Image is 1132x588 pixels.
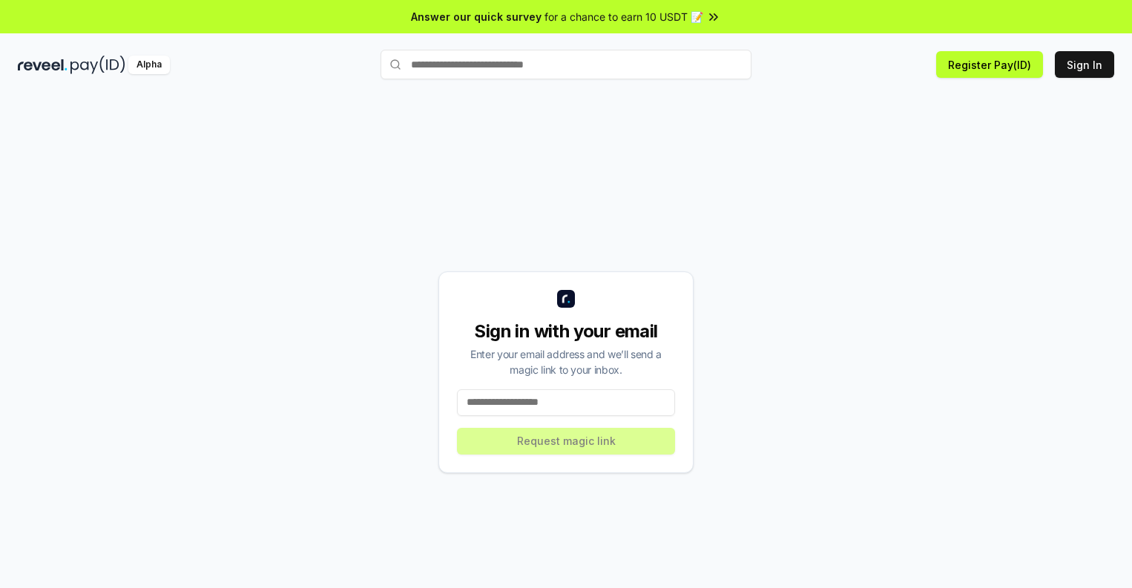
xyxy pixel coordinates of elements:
button: Sign In [1055,51,1114,78]
div: Alpha [128,56,170,74]
span: for a chance to earn 10 USDT 📝 [544,9,703,24]
img: pay_id [70,56,125,74]
button: Register Pay(ID) [936,51,1043,78]
span: Answer our quick survey [411,9,542,24]
img: logo_small [557,290,575,308]
div: Enter your email address and we’ll send a magic link to your inbox. [457,346,675,377]
div: Sign in with your email [457,320,675,343]
img: reveel_dark [18,56,68,74]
